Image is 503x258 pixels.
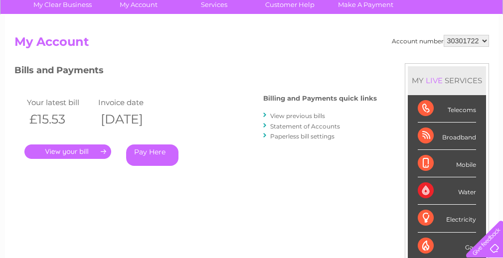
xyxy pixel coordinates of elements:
[96,96,168,109] td: Invoice date
[14,35,489,54] h2: My Account
[418,95,476,123] div: Telecoms
[328,42,346,50] a: Water
[24,109,96,129] th: £15.53
[16,5,488,48] div: Clear Business is a trading name of Verastar Limited (registered in [GEOGRAPHIC_DATA] No. 3667643...
[263,95,377,102] h4: Billing and Payments quick links
[315,5,384,17] a: 0333 014 3131
[24,144,111,159] a: .
[270,112,325,120] a: View previous bills
[96,109,168,129] th: [DATE]
[270,123,340,130] a: Statement of Accounts
[17,26,68,56] img: logo.png
[418,205,476,232] div: Electricity
[352,42,374,50] a: Energy
[392,35,489,47] div: Account number
[424,76,445,85] div: LIVE
[416,42,431,50] a: Blog
[24,96,96,109] td: Your latest bill
[270,132,335,140] a: Paperless bill settings
[14,63,377,81] h3: Bills and Payments
[418,177,476,205] div: Water
[470,42,494,50] a: Log out
[437,42,461,50] a: Contact
[418,123,476,150] div: Broadband
[380,42,410,50] a: Telecoms
[126,144,178,166] a: Pay Here
[408,66,486,95] div: MY SERVICES
[418,150,476,177] div: Mobile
